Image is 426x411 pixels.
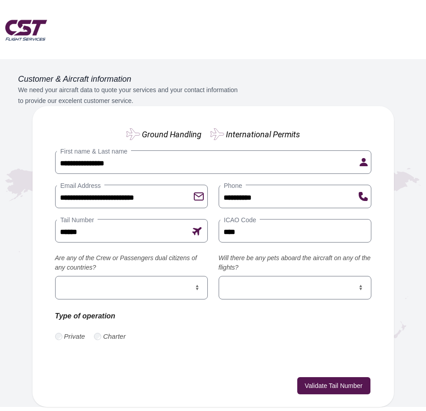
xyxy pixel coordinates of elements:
button: Validate Tail Number [297,377,370,394]
label: Phone [220,181,246,190]
label: Tail Number [57,215,98,224]
label: ICAO Code [220,215,260,224]
label: Email Address [57,181,104,190]
p: Type of operation [55,310,208,322]
img: CST Flight Services logo [4,17,48,42]
label: Charter [103,332,126,342]
label: Ground Handling [142,128,201,140]
label: Are any of the Crew or Passengers dual citizens of any countries? [55,253,208,272]
label: Private [64,332,85,342]
label: Will there be any pets aboard the aircraft on any of the flights? [219,253,371,272]
label: International Permits [226,128,300,140]
label: First name & Last name [57,147,131,156]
